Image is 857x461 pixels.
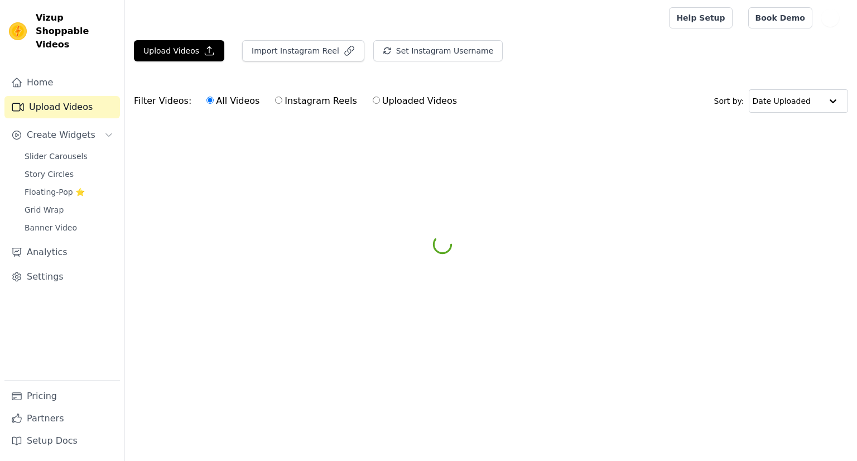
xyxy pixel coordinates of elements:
button: Import Instagram Reel [242,40,364,61]
input: All Videos [206,97,214,104]
a: Home [4,71,120,94]
a: Floating-Pop ⭐ [18,184,120,200]
a: Grid Wrap [18,202,120,218]
a: Story Circles [18,166,120,182]
a: Setup Docs [4,430,120,452]
span: Create Widgets [27,128,95,142]
span: Floating-Pop ⭐ [25,186,85,198]
span: Banner Video [25,222,77,233]
a: Analytics [4,241,120,263]
a: Banner Video [18,220,120,236]
a: Settings [4,266,120,288]
a: Book Demo [748,7,812,28]
a: Help Setup [669,7,732,28]
input: Instagram Reels [275,97,282,104]
span: Vizup Shoppable Videos [36,11,115,51]
label: Uploaded Videos [372,94,458,108]
a: Pricing [4,385,120,407]
span: Slider Carousels [25,151,88,162]
img: Vizup [9,22,27,40]
button: Upload Videos [134,40,224,61]
a: Partners [4,407,120,430]
span: Grid Wrap [25,204,64,215]
a: Slider Carousels [18,148,120,164]
button: Set Instagram Username [373,40,503,61]
label: Instagram Reels [275,94,357,108]
div: Sort by: [714,89,849,113]
div: Filter Videos: [134,88,463,114]
a: Upload Videos [4,96,120,118]
span: Story Circles [25,169,74,180]
label: All Videos [206,94,260,108]
button: Create Widgets [4,124,120,146]
input: Uploaded Videos [373,97,380,104]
